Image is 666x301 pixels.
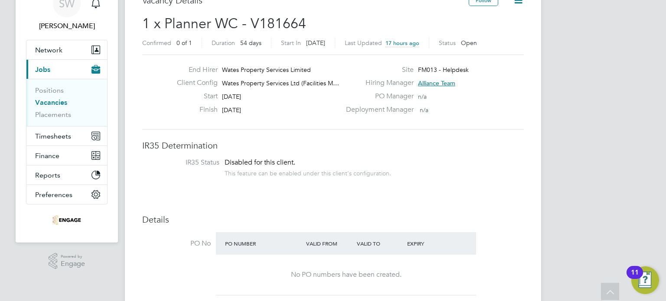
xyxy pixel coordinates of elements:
label: Finish [170,105,218,114]
span: Disabled for this client. [225,158,295,167]
span: Timesheets [35,132,71,140]
div: Valid From [304,236,355,251]
button: Open Resource Center, 11 new notifications [631,266,659,294]
span: Wates Property Services Ltd (Facilities M… [222,79,339,87]
button: Finance [26,146,107,165]
span: Powered by [61,253,85,260]
span: Network [35,46,62,54]
span: [DATE] [306,39,325,47]
label: PO No [142,239,211,248]
div: Expiry [405,236,456,251]
img: stallionrecruitment-logo-retina.png [52,213,81,227]
label: End Hirer [170,65,218,74]
label: PO Manager [341,92,414,101]
label: Status [439,39,456,47]
div: PO Number [223,236,304,251]
div: Jobs [26,79,107,126]
span: Reports [35,171,60,179]
a: Positions [35,86,64,94]
span: Steve West [26,21,108,31]
label: Client Config [170,78,218,87]
label: IR35 Status [151,158,219,167]
button: Jobs [26,60,107,79]
button: Network [26,40,107,59]
span: 54 days [240,39,261,47]
span: Jobs [35,65,50,74]
span: Finance [35,152,59,160]
label: Start [170,92,218,101]
button: Timesheets [26,126,107,146]
div: This feature can be enabled under this client's configuration. [225,167,391,177]
label: Hiring Manager [341,78,414,87]
label: Deployment Manager [341,105,414,114]
h3: IR35 Determination [142,140,524,151]
span: Engage [61,260,85,268]
button: Preferences [26,185,107,204]
span: [DATE] [222,106,241,114]
div: No PO numbers have been created. [225,270,467,279]
div: Valid To [355,236,405,251]
span: n/a [418,93,427,100]
label: Confirmed [142,39,171,47]
a: Go to home page [26,213,108,227]
span: Open [461,39,477,47]
button: Reports [26,165,107,184]
label: Site [341,65,414,74]
span: Wates Property Services Limited [222,66,311,74]
span: 0 of 1 [176,39,192,47]
div: 11 [631,272,639,284]
span: 17 hours ago [385,39,419,47]
a: Placements [35,110,71,119]
span: n/a [420,106,428,114]
span: Alliance Team [418,79,455,87]
span: 1 x Planner WC - V181664 [142,15,306,32]
label: Start In [281,39,301,47]
a: Powered byEngage [49,253,85,269]
span: Preferences [35,191,72,199]
a: Vacancies [35,98,67,107]
label: Duration [212,39,235,47]
span: FM013 - Helpdesk [418,66,469,74]
label: Last Updated [345,39,382,47]
span: [DATE] [222,93,241,100]
h3: Details [142,214,524,225]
